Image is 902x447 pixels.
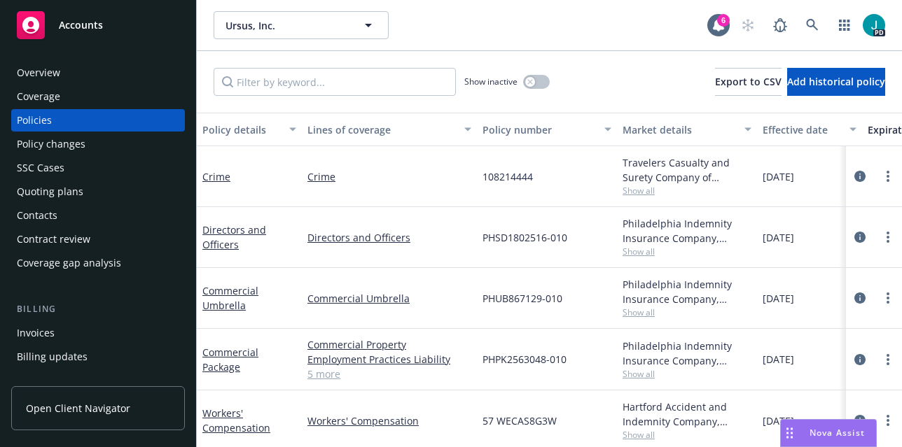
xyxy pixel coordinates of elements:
span: Open Client Navigator [26,401,130,416]
div: Philadelphia Indemnity Insurance Company, [GEOGRAPHIC_DATA] Insurance Companies [623,277,751,306]
div: Policies [17,109,52,132]
a: Commercial Package [202,346,258,374]
div: Policy number [483,122,596,137]
a: Switch app [831,11,859,39]
img: photo [863,14,885,36]
a: Directors and Officers [307,230,471,245]
a: more [880,229,896,246]
div: Contract review [17,228,90,250]
span: Accounts [59,20,103,31]
span: [DATE] [763,352,794,367]
div: Effective date [763,122,841,137]
a: Billing updates [11,346,185,368]
span: PHSD1802516-010 [483,230,567,245]
span: [DATE] [763,413,794,428]
button: Nova Assist [780,419,877,447]
span: 108214444 [483,169,533,184]
button: Effective date [757,113,862,146]
span: Show all [623,429,751,441]
span: Show inactive [464,76,518,87]
a: Contacts [11,204,185,227]
a: circleInformation [852,290,868,306]
a: Commercial Property [307,337,471,352]
a: Overview [11,62,185,84]
a: circleInformation [852,351,868,368]
a: Crime [307,169,471,184]
div: Policy changes [17,133,85,155]
button: Ursus, Inc. [214,11,389,39]
div: Coverage gap analysis [17,252,121,274]
span: PHPK2563048-010 [483,352,567,367]
span: Show all [623,246,751,257]
span: Ursus, Inc. [225,18,347,33]
span: [DATE] [763,169,794,184]
a: circleInformation [852,412,868,429]
div: Invoices [17,322,55,344]
div: Policy details [202,122,281,137]
div: Lines of coverage [307,122,456,137]
span: Add historical policy [787,75,885,88]
a: Directors and Officers [202,223,266,251]
div: Account charges [17,369,95,392]
div: Market details [623,122,736,137]
div: Philadelphia Indemnity Insurance Company, [GEOGRAPHIC_DATA] Insurance Companies [623,216,751,246]
a: Crime [202,170,230,183]
a: Quoting plans [11,180,185,203]
a: Search [798,11,826,39]
a: Employment Practices Liability [307,352,471,367]
a: Policy changes [11,133,185,155]
a: Workers' Compensation [307,413,471,428]
a: more [880,412,896,429]
div: Overview [17,62,60,84]
a: Report a Bug [766,11,794,39]
div: Billing [11,302,185,316]
button: Policy number [477,113,617,146]
span: Show all [623,368,751,380]
a: circleInformation [852,229,868,246]
button: Policy details [197,113,302,146]
span: Nova Assist [810,427,865,439]
div: SSC Cases [17,157,64,179]
span: PHUB867129-010 [483,291,562,306]
input: Filter by keyword... [214,68,456,96]
div: Drag to move [781,420,798,446]
div: Quoting plans [17,180,83,203]
a: Commercial Umbrella [307,291,471,306]
span: [DATE] [763,230,794,245]
a: Policies [11,109,185,132]
span: Export to CSV [715,75,782,88]
a: Commercial Umbrella [202,284,258,312]
a: Contract review [11,228,185,250]
button: Lines of coverage [302,113,477,146]
div: Travelers Casualty and Surety Company of America, Travelers Insurance [623,155,751,185]
div: Coverage [17,85,60,108]
div: 6 [717,14,730,27]
button: Market details [617,113,757,146]
a: more [880,351,896,368]
button: Export to CSV [715,68,782,96]
button: Add historical policy [787,68,885,96]
a: more [880,290,896,306]
a: Account charges [11,369,185,392]
a: Workers' Compensation [202,406,270,434]
a: SSC Cases [11,157,185,179]
a: Coverage gap analysis [11,252,185,274]
a: Accounts [11,6,185,45]
span: Show all [623,185,751,197]
a: circleInformation [852,168,868,185]
div: Contacts [17,204,57,227]
div: Billing updates [17,346,88,368]
a: Start snowing [734,11,762,39]
div: Philadelphia Indemnity Insurance Company, [GEOGRAPHIC_DATA] Insurance Companies [623,339,751,368]
a: Coverage [11,85,185,108]
a: 5 more [307,367,471,381]
div: Hartford Accident and Indemnity Company, Hartford Insurance Group [623,399,751,429]
a: more [880,168,896,185]
span: 57 WECAS8G3W [483,413,557,428]
span: [DATE] [763,291,794,306]
a: Invoices [11,322,185,344]
span: Show all [623,306,751,318]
